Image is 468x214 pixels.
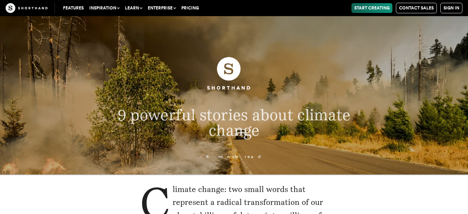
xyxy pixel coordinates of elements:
button: Inspiration [86,3,122,13]
p: 6 minute read [69,154,399,159]
a: Start Creating [351,3,392,13]
a: Contact Sales [396,3,437,13]
img: The Craft [6,3,48,13]
span: 9 powerful stories about climate change [118,106,350,140]
a: Features [60,3,86,13]
button: Learn [122,3,145,13]
a: Pricing [179,3,202,13]
a: Sign in [440,3,462,13]
button: Enterprise [145,3,179,13]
